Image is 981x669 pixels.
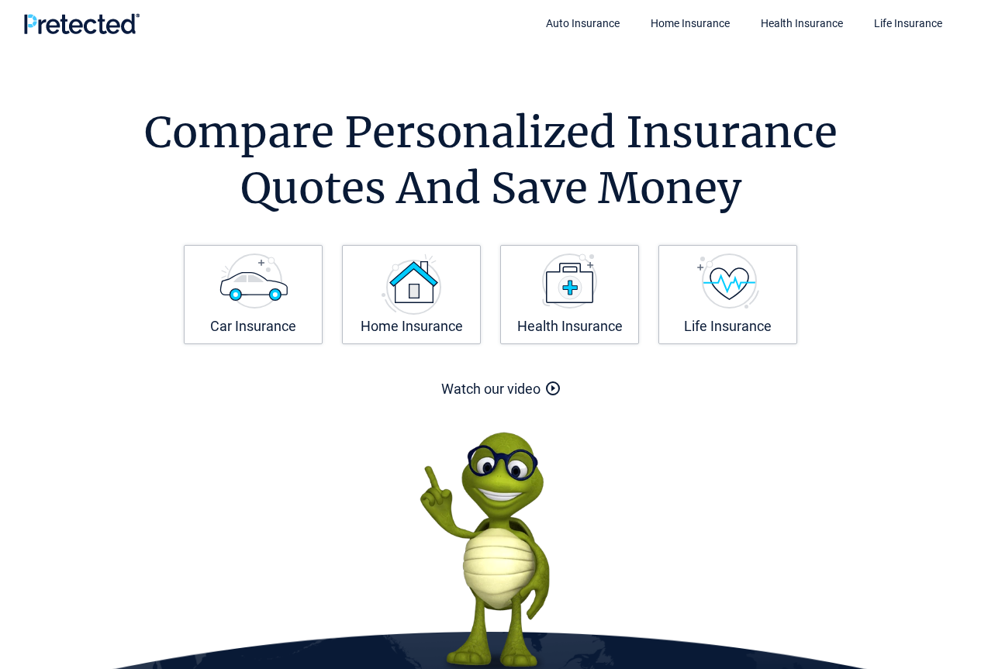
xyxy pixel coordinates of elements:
[342,245,481,344] a: Home Insurance
[542,253,597,309] img: Health Insurance
[697,253,759,309] img: Life Insurance
[658,245,797,344] a: Life Insurance
[500,245,639,344] a: Health Insurance
[184,245,323,344] a: Car Insurance
[23,13,140,34] img: Pretected Logo
[219,253,288,309] img: Car Insurance
[382,253,441,315] img: Home Insurance
[441,381,541,397] a: Watch our video
[60,105,921,216] h1: Compare Personalized Insurance Quotes And Save Money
